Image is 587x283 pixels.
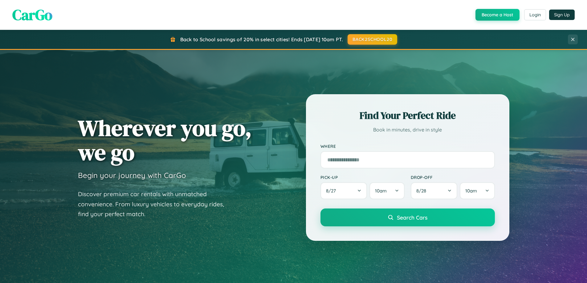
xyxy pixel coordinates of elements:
span: CarGo [12,5,52,25]
button: Search Cars [320,208,495,226]
button: BACK2SCHOOL20 [348,34,397,45]
span: Search Cars [397,214,427,221]
h1: Wherever you go, we go [78,116,252,164]
p: Book in minutes, drive in style [320,125,495,134]
button: 8/28 [411,182,458,199]
span: Back to School savings of 20% in select cities! Ends [DATE] 10am PT. [180,36,343,42]
button: 10am [369,182,404,199]
span: 10am [465,188,477,194]
h2: Find Your Perfect Ride [320,109,495,122]
p: Discover premium car rentals with unmatched convenience. From luxury vehicles to everyday rides, ... [78,189,232,219]
button: Sign Up [549,10,575,20]
button: Become a Host [475,9,520,21]
button: 8/27 [320,182,367,199]
button: 10am [460,182,495,199]
label: Where [320,144,495,149]
span: 8 / 28 [416,188,429,194]
span: 8 / 27 [326,188,339,194]
button: Login [524,9,546,20]
label: Drop-off [411,175,495,180]
h3: Begin your journey with CarGo [78,171,186,180]
span: 10am [375,188,387,194]
label: Pick-up [320,175,405,180]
